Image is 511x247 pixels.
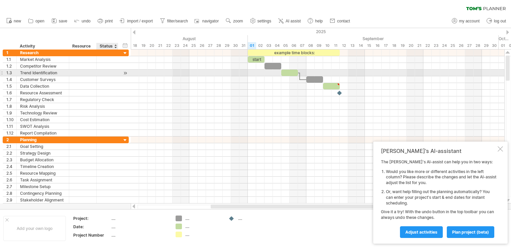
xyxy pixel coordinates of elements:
[20,177,66,183] div: Task Assignment
[206,42,214,49] div: Wednesday, 27 August 2025
[185,216,222,221] div: ....
[73,17,93,25] a: undo
[6,137,16,143] div: 2
[14,19,21,23] span: new
[20,70,66,76] div: Trend Identification
[20,110,66,116] div: Technology Review
[277,17,303,25] a: AI assist
[20,116,66,123] div: Cost Estimation
[6,116,16,123] div: 1.10
[400,226,443,238] a: Adjust activities
[111,224,168,230] div: ....
[348,42,356,49] div: Saturday, 13 September 2025
[390,42,398,49] div: Thursday, 18 September 2025
[6,150,16,156] div: 2.2
[6,183,16,190] div: 2.7
[20,63,66,69] div: Competitor Review
[256,42,265,49] div: Tuesday, 2 September 2025
[6,110,16,116] div: 1.9
[6,177,16,183] div: 2.6
[59,19,67,23] span: save
[26,17,46,25] a: open
[50,17,69,25] a: save
[382,42,390,49] div: Wednesday, 17 September 2025
[423,42,432,49] div: Monday, 22 September 2025
[258,19,271,23] span: settings
[450,17,482,25] a: my account
[323,42,331,49] div: Wednesday, 10 September 2025
[73,232,110,238] div: Project Number
[20,157,66,163] div: Budget Allocation
[298,42,306,49] div: Sunday, 7 September 2025
[127,19,153,23] span: import / export
[131,42,139,49] div: Monday, 18 August 2025
[6,197,16,203] div: 2.9
[20,50,66,56] div: Research
[482,42,490,49] div: Monday, 29 September 2025
[20,150,66,156] div: Strategy Design
[20,90,66,96] div: Resource Assessment
[248,56,265,63] div: start
[20,43,65,50] div: Activity
[248,35,499,42] div: September 2025
[386,189,496,206] li: Or, want help filling out the planning automatically? You can enter your project's start & end da...
[248,17,273,25] a: settings
[189,42,198,49] div: Monday, 25 August 2025
[265,42,273,49] div: Wednesday, 3 September 2025
[286,19,301,23] span: AI assist
[448,42,457,49] div: Thursday, 25 September 2025
[6,170,16,176] div: 2.5
[6,83,16,89] div: 1.5
[6,90,16,96] div: 1.6
[105,19,113,23] span: print
[20,190,66,196] div: Contingency Planning
[173,42,181,49] div: Saturday, 23 August 2025
[239,42,248,49] div: Sunday, 31 August 2025
[6,50,16,56] div: 1
[465,42,474,49] div: Saturday, 27 September 2025
[164,42,173,49] div: Friday, 22 August 2025
[328,17,352,25] a: contact
[6,130,16,136] div: 1.12
[198,42,206,49] div: Tuesday, 26 August 2025
[432,42,440,49] div: Tuesday, 23 September 2025
[6,123,16,130] div: 1.11
[35,19,44,23] span: open
[6,70,16,76] div: 1.3
[193,17,221,25] a: navigator
[224,17,245,25] a: zoom
[156,42,164,49] div: Thursday, 21 August 2025
[73,224,110,230] div: Date:
[306,17,325,25] a: help
[386,169,496,186] li: Would you like more or different activities in the left column? Please describe the changes and l...
[6,56,16,63] div: 1.1
[20,183,66,190] div: Milestone Setup
[231,42,239,49] div: Saturday, 30 August 2025
[20,143,66,150] div: Goal Setting
[223,42,231,49] div: Friday, 29 August 2025
[20,170,66,176] div: Resource Mapping
[158,17,190,25] a: filter/search
[248,50,340,56] div: example time blocks:
[356,42,365,49] div: Sunday, 14 September 2025
[499,42,507,49] div: Wednesday, 1 October 2025
[111,232,168,238] div: ....
[331,42,340,49] div: Thursday, 11 September 2025
[20,56,66,63] div: Market Analysis
[340,42,348,49] div: Friday, 12 September 2025
[337,19,350,23] span: contact
[6,143,16,150] div: 2.1
[6,190,16,196] div: 2.8
[474,42,482,49] div: Sunday, 28 September 2025
[20,76,66,83] div: Customer Surveys
[20,197,66,203] div: Stakeholder Alignment
[238,216,275,221] div: ....
[365,42,373,49] div: Monday, 15 September 2025
[202,19,219,23] span: navigator
[273,42,281,49] div: Thursday, 4 September 2025
[485,17,508,25] a: log out
[440,42,448,49] div: Wednesday, 24 September 2025
[3,216,66,241] div: Add your own logo
[281,42,290,49] div: Friday, 5 September 2025
[315,19,323,23] span: help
